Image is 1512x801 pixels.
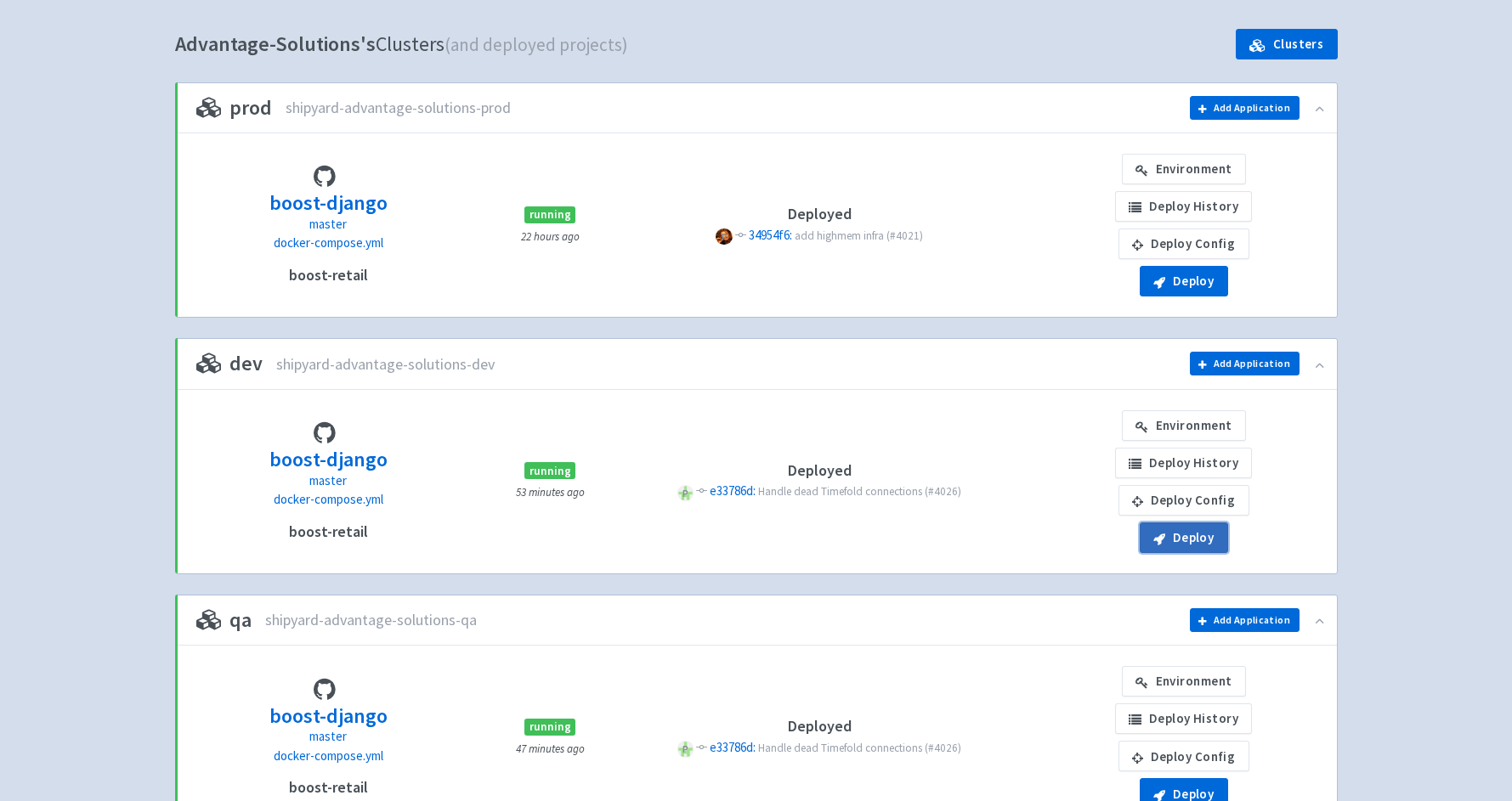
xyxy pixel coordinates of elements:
[710,482,758,499] a: e33786d:
[274,234,383,251] span: docker-compose.yml
[1122,410,1246,441] a: Environment
[196,97,272,119] h3: prod
[286,99,511,117] span: shipyard-advantage-solutions-prod
[196,609,252,631] h3: qa
[265,611,477,629] span: shipyard-advantage-solutions-qa
[758,741,961,755] span: Handle dead Timefold connections (#4026)
[196,353,263,375] h3: dev
[716,228,732,245] span: P
[1140,522,1228,553] button: Deploy
[289,267,368,284] h4: boost-retail
[1190,352,1300,375] button: Add Application
[758,484,961,499] span: Handle dead Timefold connections (#4026)
[1122,666,1246,697] a: Environment
[175,27,628,62] h1: Clusters
[1118,228,1249,259] a: Deploy Config
[710,739,756,755] span: e33786d:
[795,228,923,243] span: add highmem infra (#4021)
[639,718,999,735] h4: Deployed
[639,206,999,223] h4: Deployed
[1236,29,1337,59] a: Clusters
[1140,266,1228,296] button: Deploy
[1190,608,1300,632] button: Add Application
[710,739,758,755] a: e33786d:
[524,206,575,223] span: running
[749,227,792,243] span: 34954f6:
[1122,154,1246,184] a: Environment
[710,482,756,499] span: e33786d:
[445,33,628,56] span: (and deployed projects)
[269,702,388,747] a: boost-django master
[274,234,383,253] a: docker-compose.yml
[1115,191,1252,222] a: Deploy History
[1118,485,1249,516] a: Deploy Config
[269,471,388,491] p: master
[516,742,585,756] small: 47 minutes ago
[269,215,388,234] p: master
[639,462,999,479] h4: Deployed
[276,355,495,374] span: shipyard-advantage-solutions-dev
[274,747,383,764] span: docker-compose.yml
[1115,448,1252,478] a: Deploy History
[677,485,694,501] span: P
[1118,741,1249,771] a: Deploy Config
[269,705,388,727] h3: boost-django
[269,189,388,234] a: boost-django master
[269,445,388,490] a: boost-django master
[524,719,575,736] span: running
[524,462,575,479] span: running
[749,227,795,243] a: 34954f6:
[289,523,368,540] h4: boost-retail
[269,448,388,471] h3: boost-django
[516,485,585,499] small: 53 minutes ago
[677,741,694,757] span: P
[175,31,376,57] b: Advantage-Solutions's
[1115,703,1252,734] a: Deploy History
[521,229,580,244] small: 22 hours ago
[269,192,388,214] h3: boost-django
[274,747,383,766] a: docker-compose.yml
[269,727,388,747] p: master
[1190,96,1300,120] button: Add Application
[274,490,383,510] a: docker-compose.yml
[289,779,368,796] h4: boost-retail
[274,491,383,507] span: docker-compose.yml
